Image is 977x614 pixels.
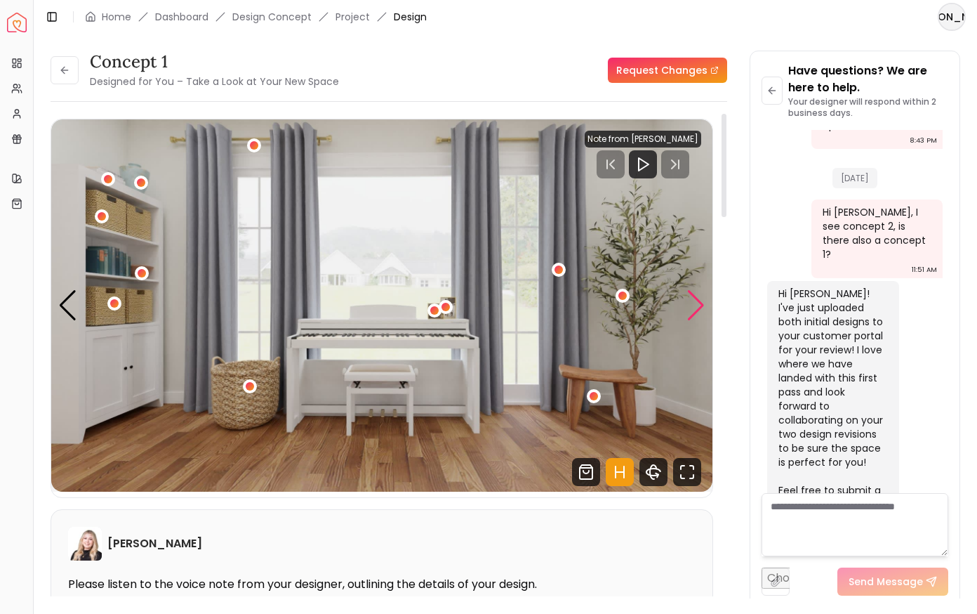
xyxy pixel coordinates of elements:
nav: breadcrumb [85,10,427,24]
p: Have questions? We are here to help. [788,63,948,96]
span: [DATE] [832,168,877,188]
svg: Play [634,156,651,173]
div: 8:43 PM [910,133,937,148]
img: Spacejoy Logo [7,13,27,32]
li: Design Concept [232,10,312,24]
a: Dashboard [155,10,208,24]
span: [PERSON_NAME] [939,4,964,30]
img: Design Render 7 [51,119,712,492]
img: Hannah James [68,527,102,561]
a: Spacejoy [7,13,27,32]
a: Project [335,10,370,24]
h3: concept 1 [90,51,339,73]
p: Your designer will respond within 2 business days. [788,96,948,119]
a: Home [102,10,131,24]
svg: Fullscreen [673,458,701,486]
svg: Shop Products from this design [572,458,600,486]
div: Previous slide [58,290,77,321]
div: Carousel [51,119,712,492]
svg: Hotspots Toggle [606,458,634,486]
span: Design [394,10,427,24]
div: Note from [PERSON_NAME] [585,131,701,148]
div: Next slide [686,290,705,321]
div: 11:51 AM [912,263,937,277]
div: Hi [PERSON_NAME], I see concept 2, is there also a concept 1? [823,205,929,261]
svg: 360 View [639,458,667,486]
button: [PERSON_NAME] [938,3,966,31]
h6: [PERSON_NAME] [107,535,202,552]
div: Hi [PERSON_NAME]! I've just uploaded both initial designs to your customer portal for your review... [778,287,885,568]
div: 2 / 7 [51,119,712,492]
p: Please listen to the voice note from your designer, outlining the details of your design. [68,577,696,592]
a: Request Changes [608,58,727,83]
small: Designed for You – Take a Look at Your New Space [90,74,339,89]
